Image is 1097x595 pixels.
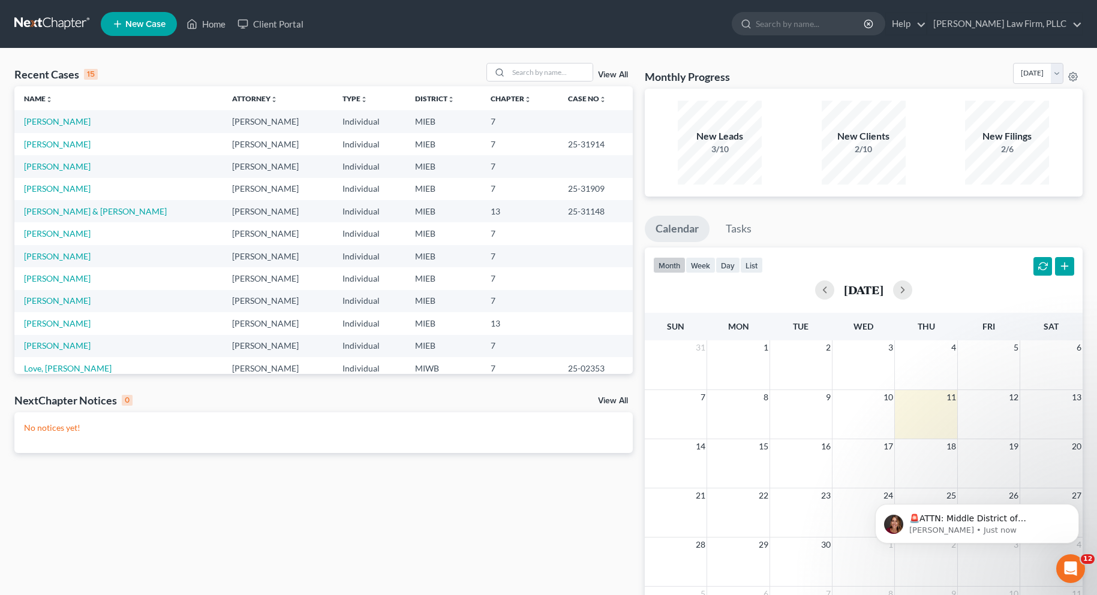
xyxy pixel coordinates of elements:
[481,110,558,132] td: 7
[223,133,333,155] td: [PERSON_NAME]
[481,200,558,222] td: 13
[360,96,368,103] i: unfold_more
[728,321,749,331] span: Mon
[762,340,770,355] span: 1
[645,216,710,242] a: Calendar
[232,13,309,35] a: Client Portal
[716,257,740,273] button: day
[695,439,707,454] span: 14
[405,290,481,312] td: MIEB
[122,395,133,406] div: 0
[223,267,333,289] td: [PERSON_NAME]
[271,96,278,103] i: unfold_more
[825,390,832,404] span: 9
[405,222,481,244] td: MIEB
[793,321,809,331] span: Tue
[232,94,278,103] a: Attorneyunfold_more
[758,537,770,552] span: 29
[24,94,53,103] a: Nameunfold_more
[667,321,684,331] span: Sun
[598,71,628,79] a: View All
[333,312,405,334] td: Individual
[415,94,455,103] a: Districtunfold_more
[1071,439,1083,454] span: 20
[945,390,957,404] span: 11
[857,479,1097,563] iframe: Intercom notifications message
[491,94,531,103] a: Chapterunfold_more
[762,390,770,404] span: 8
[1008,439,1020,454] span: 19
[822,143,906,155] div: 2/10
[509,64,593,81] input: Search by name...
[333,110,405,132] td: Individual
[481,267,558,289] td: 7
[24,295,91,306] a: [PERSON_NAME]
[333,267,405,289] td: Individual
[333,335,405,357] td: Individual
[24,422,623,434] p: No notices yet!
[24,228,91,238] a: [PERSON_NAME]
[342,94,368,103] a: Typeunfold_more
[887,340,894,355] span: 3
[333,245,405,267] td: Individual
[820,488,832,503] span: 23
[853,321,873,331] span: Wed
[405,335,481,357] td: MIEB
[820,537,832,552] span: 30
[405,155,481,177] td: MIEB
[223,155,333,177] td: [PERSON_NAME]
[558,133,633,155] td: 25-31914
[405,245,481,267] td: MIEB
[24,161,91,171] a: [PERSON_NAME]
[699,390,707,404] span: 7
[965,143,1049,155] div: 2/6
[481,290,558,312] td: 7
[481,222,558,244] td: 7
[24,318,91,328] a: [PERSON_NAME]
[181,13,232,35] a: Home
[24,273,91,283] a: [PERSON_NAME]
[653,257,686,273] button: month
[84,69,98,80] div: 15
[481,357,558,379] td: 7
[24,183,91,194] a: [PERSON_NAME]
[927,13,1082,35] a: [PERSON_NAME] Law Firm, PLLC
[678,143,762,155] div: 3/10
[14,393,133,407] div: NextChapter Notices
[481,155,558,177] td: 7
[447,96,455,103] i: unfold_more
[758,488,770,503] span: 22
[405,267,481,289] td: MIEB
[686,257,716,273] button: week
[1044,321,1059,331] span: Sat
[982,321,995,331] span: Fri
[1008,390,1020,404] span: 12
[24,206,167,216] a: [PERSON_NAME] & [PERSON_NAME]
[405,357,481,379] td: MIWB
[405,312,481,334] td: MIEB
[333,178,405,200] td: Individual
[46,96,53,103] i: unfold_more
[14,67,98,81] div: Recent Cases
[1081,554,1095,564] span: 12
[333,357,405,379] td: Individual
[223,245,333,267] td: [PERSON_NAME]
[24,116,91,126] a: [PERSON_NAME]
[223,178,333,200] td: [PERSON_NAME]
[481,178,558,200] td: 7
[223,200,333,222] td: [PERSON_NAME]
[24,251,91,261] a: [PERSON_NAME]
[844,283,883,296] h2: [DATE]
[223,222,333,244] td: [PERSON_NAME]
[945,439,957,454] span: 18
[24,139,91,149] a: [PERSON_NAME]
[965,129,1049,143] div: New Filings
[481,133,558,155] td: 7
[886,13,926,35] a: Help
[1071,390,1083,404] span: 13
[333,290,405,312] td: Individual
[820,439,832,454] span: 16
